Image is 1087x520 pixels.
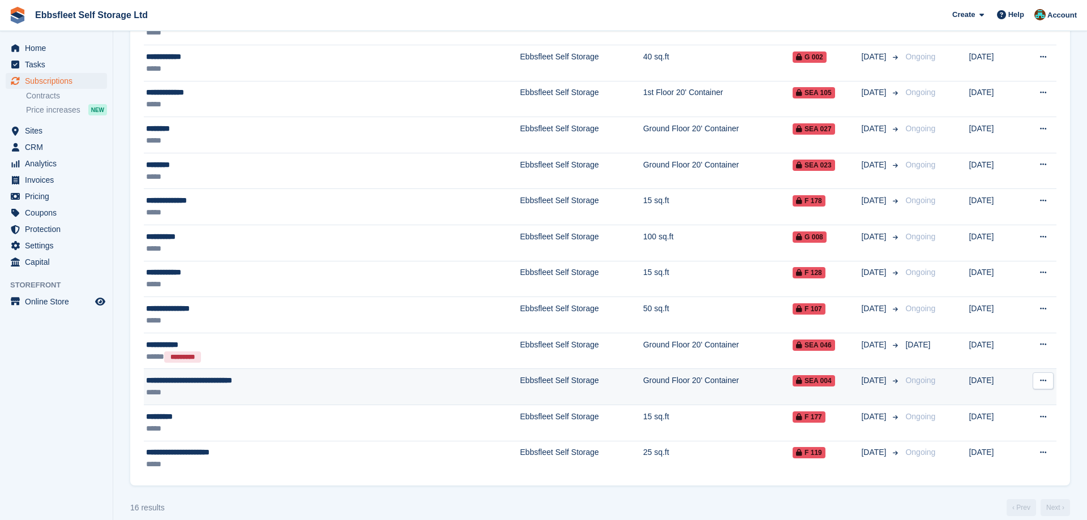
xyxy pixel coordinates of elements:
td: Ebbsfleet Self Storage [520,369,643,405]
span: Price increases [26,105,80,115]
td: Ground Floor 20' Container [643,369,793,405]
a: Ebbsfleet Self Storage Ltd [31,6,152,24]
td: 50 sq.ft [643,297,793,333]
td: Ground Floor 20' Container [643,117,793,153]
span: Online Store [25,294,93,310]
span: Ongoing [905,412,935,421]
td: Ebbsfleet Self Storage [520,45,643,81]
a: menu [6,156,107,171]
div: NEW [88,104,107,115]
td: Ground Floor 20' Container [643,333,793,369]
span: Ongoing [905,268,935,277]
img: stora-icon-8386f47178a22dfd0bd8f6a31ec36ba5ce8667c1dd55bd0f319d3a0aa187defe.svg [9,7,26,24]
td: Ebbsfleet Self Storage [520,81,643,117]
td: Ebbsfleet Self Storage [520,189,643,225]
span: Subscriptions [25,73,93,89]
span: Tasks [25,57,93,72]
td: 1st Floor 20' Container [643,81,793,117]
span: F 128 [793,267,825,278]
a: menu [6,188,107,204]
td: [DATE] [969,441,1019,476]
span: Analytics [25,156,93,171]
a: Previous [1007,499,1036,516]
span: [DATE] [861,231,888,243]
span: Ongoing [905,376,935,385]
span: Invoices [25,172,93,188]
img: George Spring [1034,9,1046,20]
td: Ebbsfleet Self Storage [520,297,643,333]
a: menu [6,294,107,310]
a: menu [6,139,107,155]
span: [DATE] [861,123,888,135]
span: [DATE] [861,339,888,351]
td: 15 sq.ft [643,189,793,225]
td: [DATE] [969,117,1019,153]
span: F 119 [793,447,825,458]
span: G 008 [793,231,827,243]
td: Ebbsfleet Self Storage [520,225,643,261]
a: Price increases NEW [26,104,107,116]
td: [DATE] [969,333,1019,369]
span: [DATE] [861,51,888,63]
td: 25 sq.ft [643,441,793,476]
td: Ebbsfleet Self Storage [520,117,643,153]
a: menu [6,254,107,270]
span: [DATE] [861,159,888,171]
div: 16 results [130,502,165,514]
span: F 107 [793,303,825,315]
a: Next [1041,499,1070,516]
span: F 177 [793,411,825,423]
td: [DATE] [969,45,1019,81]
span: [DATE] [861,267,888,278]
td: Ebbsfleet Self Storage [520,261,643,297]
span: Ongoing [905,232,935,241]
span: Settings [25,238,93,253]
span: Account [1047,10,1077,21]
td: [DATE] [969,405,1019,441]
a: menu [6,123,107,139]
td: 15 sq.ft [643,261,793,297]
span: [DATE] [905,340,930,349]
td: [DATE] [969,81,1019,117]
td: [DATE] [969,189,1019,225]
span: Ongoing [905,196,935,205]
span: SEA 105 [793,87,835,98]
span: Home [25,40,93,56]
td: Ground Floor 20' Container [643,153,793,189]
a: Preview store [93,295,107,308]
span: Help [1008,9,1024,20]
span: Ongoing [905,160,935,169]
span: CRM [25,139,93,155]
a: menu [6,172,107,188]
span: Storefront [10,280,113,291]
span: Ongoing [905,124,935,133]
span: Pricing [25,188,93,204]
td: 15 sq.ft [643,405,793,441]
span: [DATE] [861,303,888,315]
span: [DATE] [861,375,888,386]
span: SEA 046 [793,339,835,351]
span: SEA 027 [793,123,835,135]
span: [DATE] [861,87,888,98]
span: Create [952,9,975,20]
span: G 002 [793,51,827,63]
td: Ebbsfleet Self Storage [520,153,643,189]
a: menu [6,73,107,89]
span: Sites [25,123,93,139]
td: [DATE] [969,261,1019,297]
span: Capital [25,254,93,270]
span: Ongoing [905,88,935,97]
td: 100 sq.ft [643,225,793,261]
span: [DATE] [861,195,888,207]
span: Ongoing [905,304,935,313]
span: SEA 004 [793,375,835,386]
a: menu [6,205,107,221]
nav: Page [1004,499,1072,516]
a: menu [6,238,107,253]
span: Coupons [25,205,93,221]
td: Ebbsfleet Self Storage [520,441,643,476]
span: Ongoing [905,52,935,61]
a: menu [6,40,107,56]
span: [DATE] [861,446,888,458]
span: SEA 023 [793,160,835,171]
